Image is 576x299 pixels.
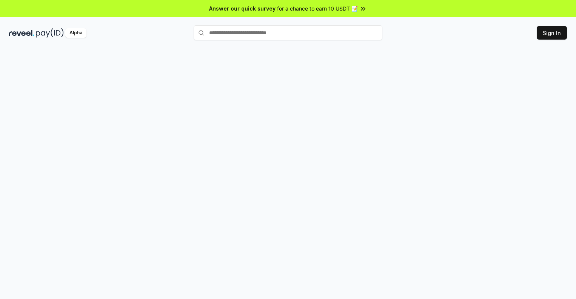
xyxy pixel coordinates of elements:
[209,5,276,12] span: Answer our quick survey
[537,26,567,40] button: Sign In
[65,28,86,38] div: Alpha
[36,28,64,38] img: pay_id
[9,28,34,38] img: reveel_dark
[277,5,358,12] span: for a chance to earn 10 USDT 📝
